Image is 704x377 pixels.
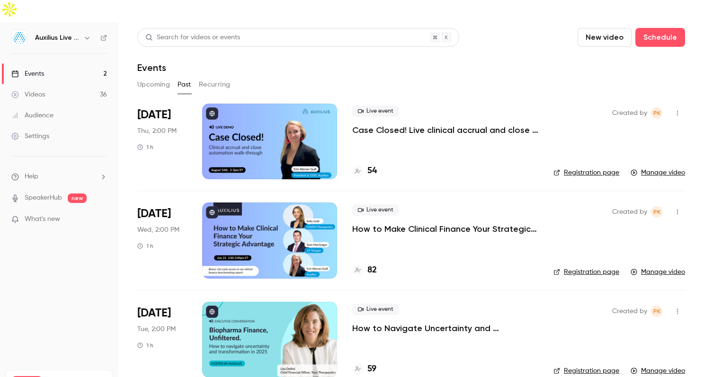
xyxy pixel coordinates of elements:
h4: 59 [367,363,376,376]
a: 54 [352,165,377,177]
a: Registration page [553,366,619,376]
a: Manage video [631,267,685,277]
span: Thu, 2:00 PM [137,126,177,136]
button: Recurring [199,77,231,92]
span: What's new [25,214,60,224]
h6: Auxilius Live Sessions [35,33,80,43]
span: Created by [612,107,647,119]
a: Manage video [631,366,685,376]
div: 1 h [137,242,153,250]
div: 1 h [137,342,153,349]
span: Peter Kinchley [651,206,662,218]
span: Created by [612,306,647,317]
a: SpeakerHub [25,193,62,203]
span: [DATE] [137,107,171,123]
span: Peter Kinchley [651,107,662,119]
div: Jul 23 Wed, 2:00 PM (America/New York) [137,202,187,278]
span: [DATE] [137,306,171,321]
span: Peter Kinchley [651,306,662,317]
span: Live event [352,105,399,117]
div: Aug 14 Thu, 2:00 PM (America/New York) [137,104,187,179]
a: How to Navigate Uncertainty and Transformation in [DATE] [352,323,538,334]
div: 1 h [137,143,153,151]
a: How to Make Clinical Finance Your Strategic Advantage [352,223,538,235]
span: Live event [352,204,399,216]
a: Registration page [553,168,619,177]
div: Videos [11,90,45,99]
button: Past [178,77,191,92]
h1: Events [137,62,166,73]
span: PK [653,107,660,119]
span: Live event [352,304,399,315]
div: Events [11,69,44,79]
span: Help [25,172,38,182]
button: New video [578,28,632,47]
a: Case Closed! Live clinical accrual and close walkthrough [352,124,538,136]
button: Schedule [635,28,685,47]
a: 59 [352,363,376,376]
span: Tue, 2:00 PM [137,324,176,334]
h4: 82 [367,264,377,277]
div: Search for videos or events [145,33,240,43]
img: Auxilius Live Sessions [12,30,27,45]
span: [DATE] [137,206,171,221]
li: help-dropdown-opener [11,172,107,182]
div: Audience [11,111,53,120]
span: PK [653,206,660,218]
div: Settings [11,132,49,141]
span: Wed, 2:00 PM [137,225,179,235]
a: Manage video [631,168,685,177]
a: Registration page [553,267,619,277]
span: PK [653,306,660,317]
span: Created by [612,206,647,218]
h4: 54 [367,165,377,177]
button: Upcoming [137,77,170,92]
span: new [68,193,87,203]
a: 82 [352,264,377,277]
